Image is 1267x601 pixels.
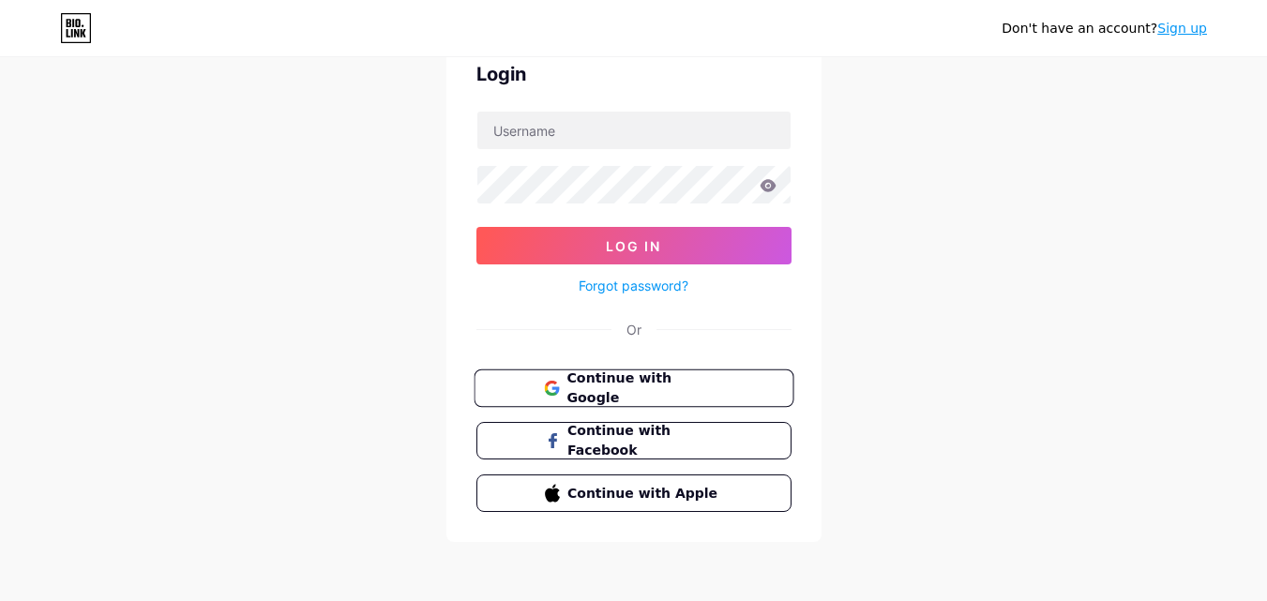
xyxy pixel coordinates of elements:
button: Continue with Google [474,369,793,408]
a: Forgot password? [579,276,688,295]
span: Continue with Facebook [567,421,722,460]
a: Continue with Google [476,369,792,407]
button: Log In [476,227,792,264]
div: Don't have an account? [1002,19,1207,38]
input: Username [477,112,791,149]
span: Continue with Google [566,368,723,409]
span: Continue with Apple [567,484,722,503]
button: Continue with Facebook [476,422,792,459]
div: Login [476,60,792,88]
button: Continue with Apple [476,474,792,512]
div: Or [626,320,641,339]
span: Log In [606,238,661,254]
a: Sign up [1157,21,1207,36]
